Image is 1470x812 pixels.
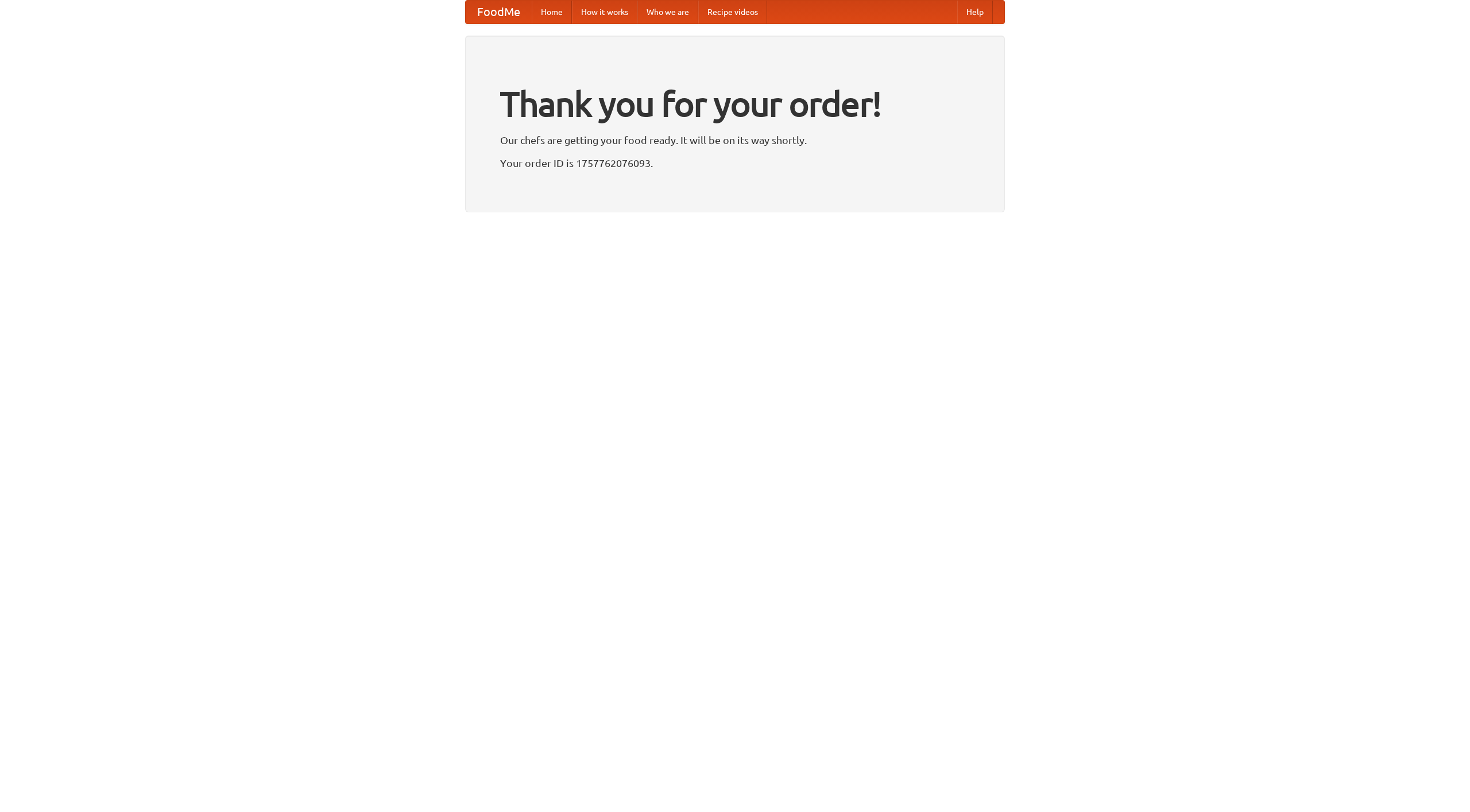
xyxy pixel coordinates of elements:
p: Our chefs are getting your food ready. It will be on its way shortly. [500,131,970,149]
p: Your order ID is 1757762076093. [500,154,970,172]
a: Recipe videos [698,1,767,24]
h1: Thank you for your order! [500,76,970,131]
a: Home [532,1,572,24]
a: Who we are [637,1,698,24]
a: How it works [572,1,637,24]
a: Help [957,1,993,24]
a: FoodMe [466,1,532,24]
